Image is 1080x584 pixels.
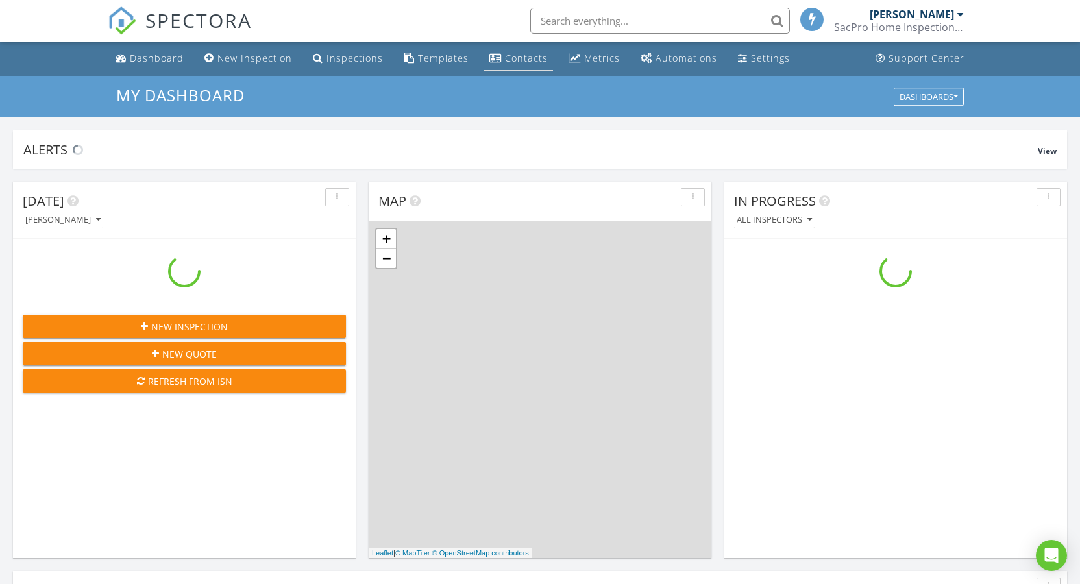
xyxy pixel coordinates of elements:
div: Refresh from ISN [33,374,336,388]
span: New Inspection [151,320,228,334]
input: Search everything... [530,8,790,34]
button: Dashboards [894,88,964,106]
div: SacPro Home Inspections, Inc. [834,21,964,34]
div: [PERSON_NAME] [25,215,101,225]
div: Open Intercom Messenger [1036,540,1067,571]
span: Map [378,192,406,210]
div: All Inspectors [737,215,812,225]
a: New Inspection [199,47,297,71]
span: My Dashboard [116,84,245,106]
div: New Inspection [217,52,292,64]
div: | [369,548,532,559]
div: Contacts [505,52,548,64]
a: © OpenStreetMap contributors [432,549,529,557]
span: [DATE] [23,192,64,210]
a: Templates [399,47,474,71]
span: View [1038,145,1057,156]
div: [PERSON_NAME] [870,8,954,21]
div: Alerts [23,141,1038,158]
span: New Quote [162,347,217,361]
span: SPECTORA [145,6,252,34]
a: Automations (Basic) [635,47,722,71]
div: Dashboards [900,92,958,101]
div: Metrics [584,52,620,64]
a: Zoom in [376,229,396,249]
a: Inspections [308,47,388,71]
a: Contacts [484,47,553,71]
div: Automations [656,52,717,64]
button: Refresh from ISN [23,369,346,393]
a: Support Center [870,47,970,71]
div: Settings [751,52,790,64]
div: Templates [418,52,469,64]
a: SPECTORA [108,18,252,45]
a: Zoom out [376,249,396,268]
div: Inspections [326,52,383,64]
a: Dashboard [110,47,189,71]
button: All Inspectors [734,212,815,229]
button: [PERSON_NAME] [23,212,103,229]
a: Leaflet [372,549,393,557]
button: New Inspection [23,315,346,338]
div: Support Center [889,52,964,64]
a: © MapTiler [395,549,430,557]
div: Dashboard [130,52,184,64]
img: The Best Home Inspection Software - Spectora [108,6,136,35]
span: In Progress [734,192,816,210]
button: New Quote [23,342,346,365]
a: Settings [733,47,795,71]
a: Metrics [563,47,625,71]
